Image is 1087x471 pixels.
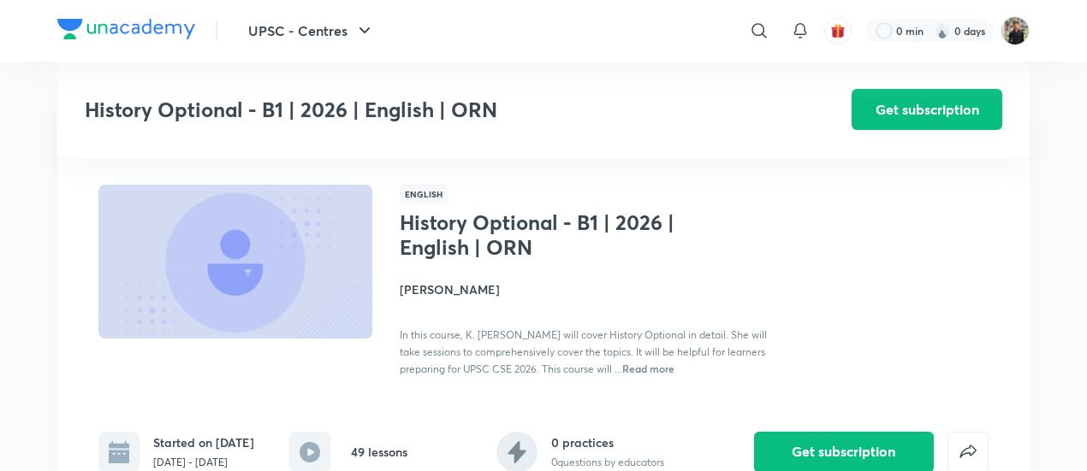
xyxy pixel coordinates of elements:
[852,89,1002,130] button: Get subscription
[351,443,407,461] h6: 49 lessons
[57,19,195,39] img: Company Logo
[57,19,195,44] a: Company Logo
[400,185,448,203] span: English
[85,97,755,122] h3: History Optional - B1 | 2026 | English | ORN
[238,14,385,48] button: UPSC - Centres
[551,433,664,451] h6: 0 practices
[400,328,767,375] span: In this course, K. [PERSON_NAME] will cover History Optional in detail. She will take sessions to...
[551,455,664,470] p: 0 questions by educators
[622,362,674,375] span: Read more
[400,280,783,298] h4: [PERSON_NAME]
[1001,16,1030,45] img: Yudhishthir
[824,17,852,44] button: avatar
[830,23,846,38] img: avatar
[153,433,254,451] h6: Started on [DATE]
[153,455,254,470] p: [DATE] - [DATE]
[400,210,680,260] h1: History Optional - B1 | 2026 | English | ORN
[96,183,375,340] img: Thumbnail
[934,22,951,39] img: streak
